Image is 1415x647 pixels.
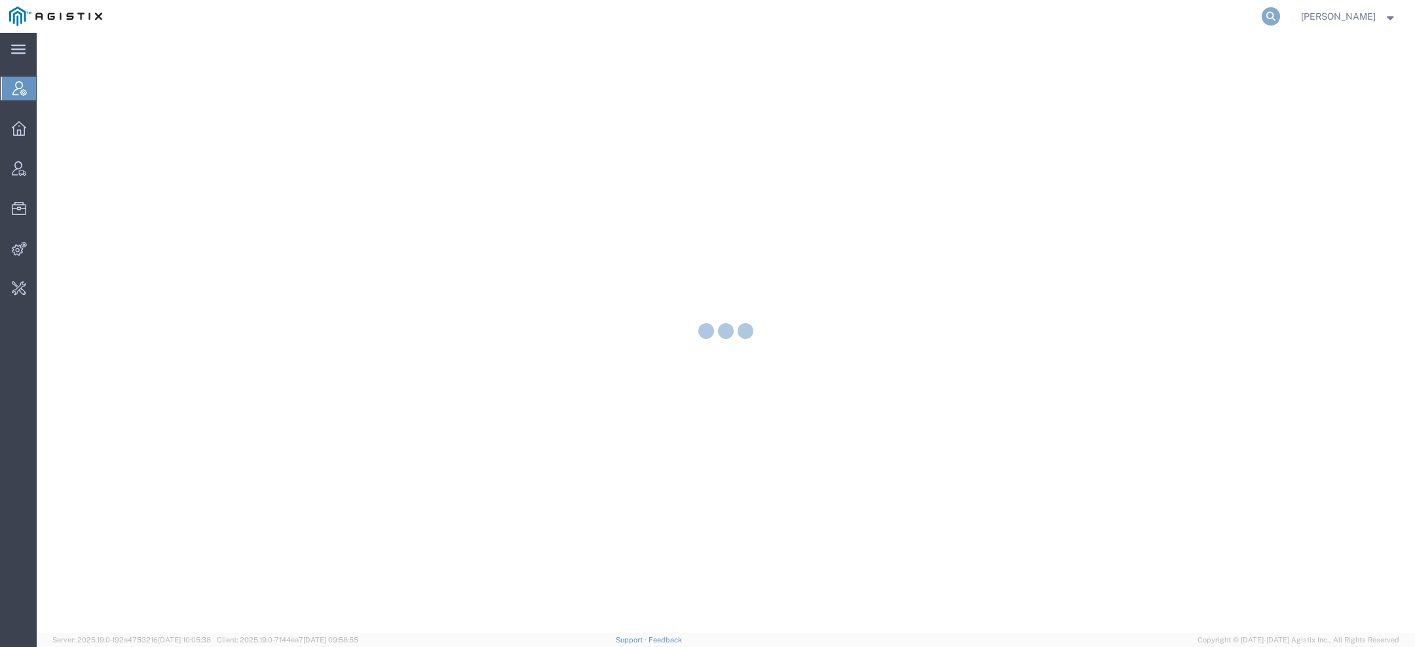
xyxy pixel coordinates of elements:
[616,636,649,644] a: Support
[1301,9,1376,24] span: Kaitlyn Hostetler
[9,7,102,26] img: logo
[1300,9,1397,24] button: [PERSON_NAME]
[1198,635,1399,646] span: Copyright © [DATE]-[DATE] Agistix Inc., All Rights Reserved
[52,636,211,644] span: Server: 2025.19.0-192a4753216
[217,636,358,644] span: Client: 2025.19.0-7f44ea7
[303,636,358,644] span: [DATE] 09:58:55
[649,636,682,644] a: Feedback
[158,636,211,644] span: [DATE] 10:05:38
